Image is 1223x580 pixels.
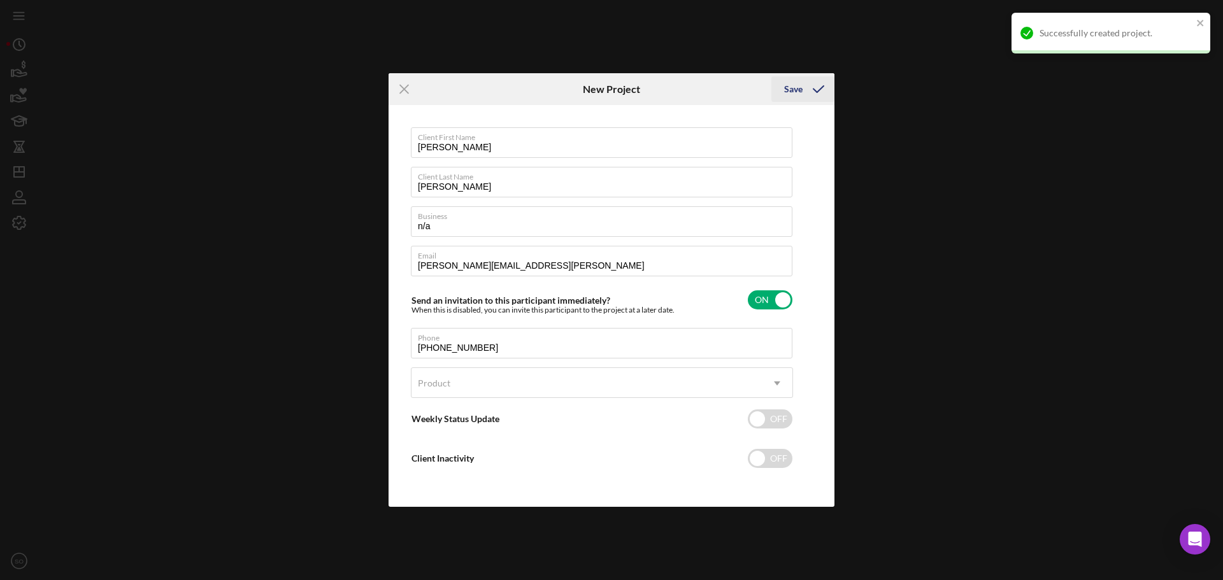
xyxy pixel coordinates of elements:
button: Save [771,76,834,102]
div: Open Intercom Messenger [1180,524,1210,555]
label: Send an invitation to this participant immediately? [411,295,610,306]
button: close [1196,18,1205,30]
label: Phone [418,329,792,343]
div: Save [784,76,803,102]
label: Client First Name [418,128,792,142]
div: Successfully created project. [1040,28,1192,38]
label: Weekly Status Update [411,413,499,424]
label: Client Last Name [418,167,792,181]
label: Client Inactivity [411,453,474,463]
label: Business [418,207,792,221]
div: Product [418,378,450,388]
label: Email [418,246,792,260]
h6: New Project [583,83,640,95]
div: When this is disabled, you can invite this participant to the project at a later date. [411,306,675,315]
